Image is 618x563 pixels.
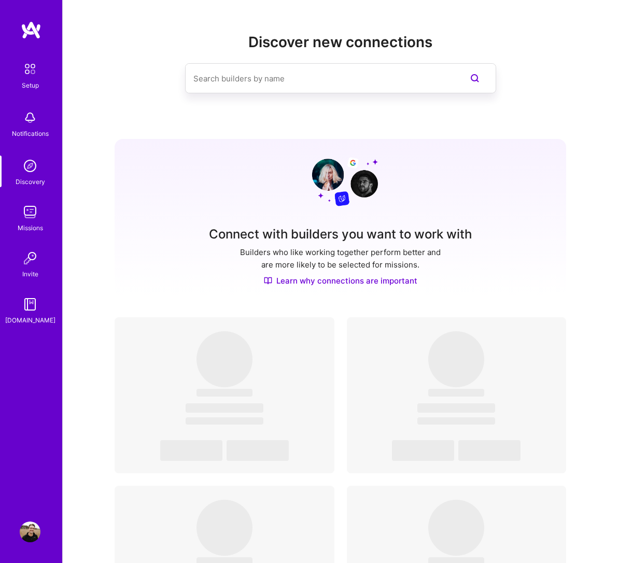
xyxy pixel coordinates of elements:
h2: Discover new connections [115,34,566,51]
img: bell [20,107,40,128]
input: Search builders by name [193,65,446,92]
div: Notifications [12,128,49,139]
img: teamwork [20,202,40,222]
div: [DOMAIN_NAME] [5,315,55,326]
div: Discovery [16,176,45,187]
img: discovery [20,156,40,176]
span: ‌ [428,500,484,556]
img: Grow your network [303,149,378,206]
span: ‌ [160,440,222,461]
span: ‌ [417,417,495,425]
p: Builders who like working together perform better and are more likely to be selected for missions. [238,246,443,271]
h3: Connect with builders you want to work with [209,227,472,242]
span: ‌ [196,500,252,556]
span: ‌ [392,440,454,461]
span: ‌ [227,440,289,461]
a: User Avatar [17,522,43,542]
span: ‌ [196,331,252,387]
span: ‌ [186,403,263,413]
img: User Avatar [20,522,40,542]
img: Invite [20,248,40,269]
span: ‌ [417,403,495,413]
span: ‌ [428,331,484,387]
div: Setup [22,80,39,91]
span: ‌ [428,389,484,397]
a: Learn why connections are important [264,275,417,286]
img: logo [21,21,41,39]
span: ‌ [196,389,252,397]
span: ‌ [458,440,521,461]
img: guide book [20,294,40,315]
img: setup [19,58,41,80]
div: Missions [18,222,43,233]
i: icon SearchPurple [469,72,481,85]
span: ‌ [186,417,263,425]
div: Invite [22,269,38,279]
img: Discover [264,276,272,285]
